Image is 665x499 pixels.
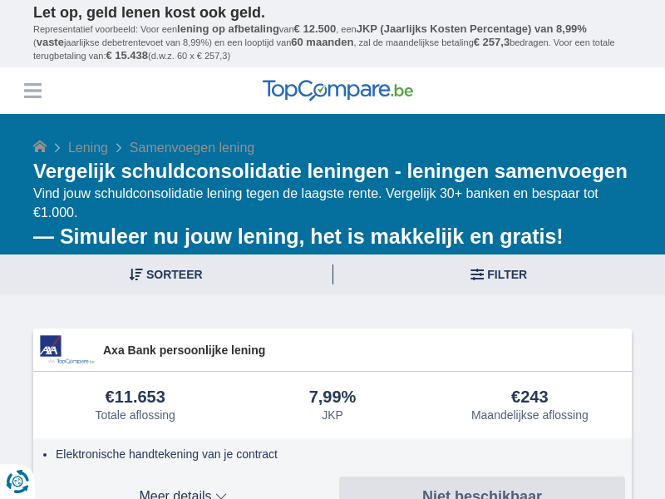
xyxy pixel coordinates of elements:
div: Maandelijkse aflossing [471,408,589,422]
b: — Simuleer nu jouw lening, het is makkelijk en gratis! [33,225,564,248]
p: Representatief voorbeeld: Voor een van , een ( jaarlijkse debetrentevoet van 8,99%) en een loopti... [33,22,632,63]
span: € 257,3 [474,36,510,48]
span: JKP (Jaarlijks Kosten Percentage) van 8,99% [357,22,587,35]
div: 7,99% [309,388,357,407]
div: JKP [322,408,343,422]
span: 60 maanden [291,36,353,48]
span: € 15.438 [106,49,148,62]
div: €11.653 [106,388,165,407]
li: Elektronische handtekening van je contract [56,446,619,462]
a: Lening [68,141,108,155]
img: TopCompare [263,80,413,101]
span: vaste [37,36,64,48]
p: Let op, geld lenen kost ook geld. [33,4,632,22]
div: Totale aflossing [95,408,175,422]
h1: Vergelijk schuldconsolidatie leningen - leningen samenvoegen [33,158,632,185]
span: € 12.500 [294,22,337,35]
span: lening op afbetaling [177,22,279,35]
div: €243 [511,388,549,407]
span: Filter [487,269,527,280]
img: product.pl.alt Axa Bank [40,335,95,364]
span: Samenvoegen lening [130,141,254,155]
button: Menu [20,78,45,103]
div: Vind jouw schuldconsolidatie lening tegen de laagste rente. Vergelijk 30+ banken en bespaar tot €... [33,185,632,251]
a: Home [33,141,47,155]
span: Axa Bank persoonlijke lening [103,342,625,358]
